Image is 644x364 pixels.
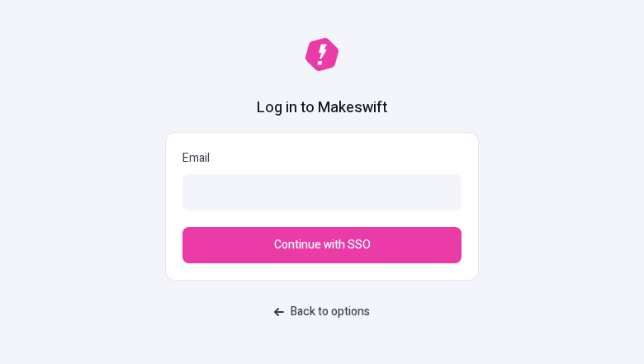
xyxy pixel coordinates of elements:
button: Continue with SSO [182,227,462,263]
h1: Log in to Makeswift [257,97,387,119]
a: Back to options [264,297,380,327]
span: Continue with SSO [274,236,371,254]
p: Email [182,149,462,168]
input: Email [182,174,462,210]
